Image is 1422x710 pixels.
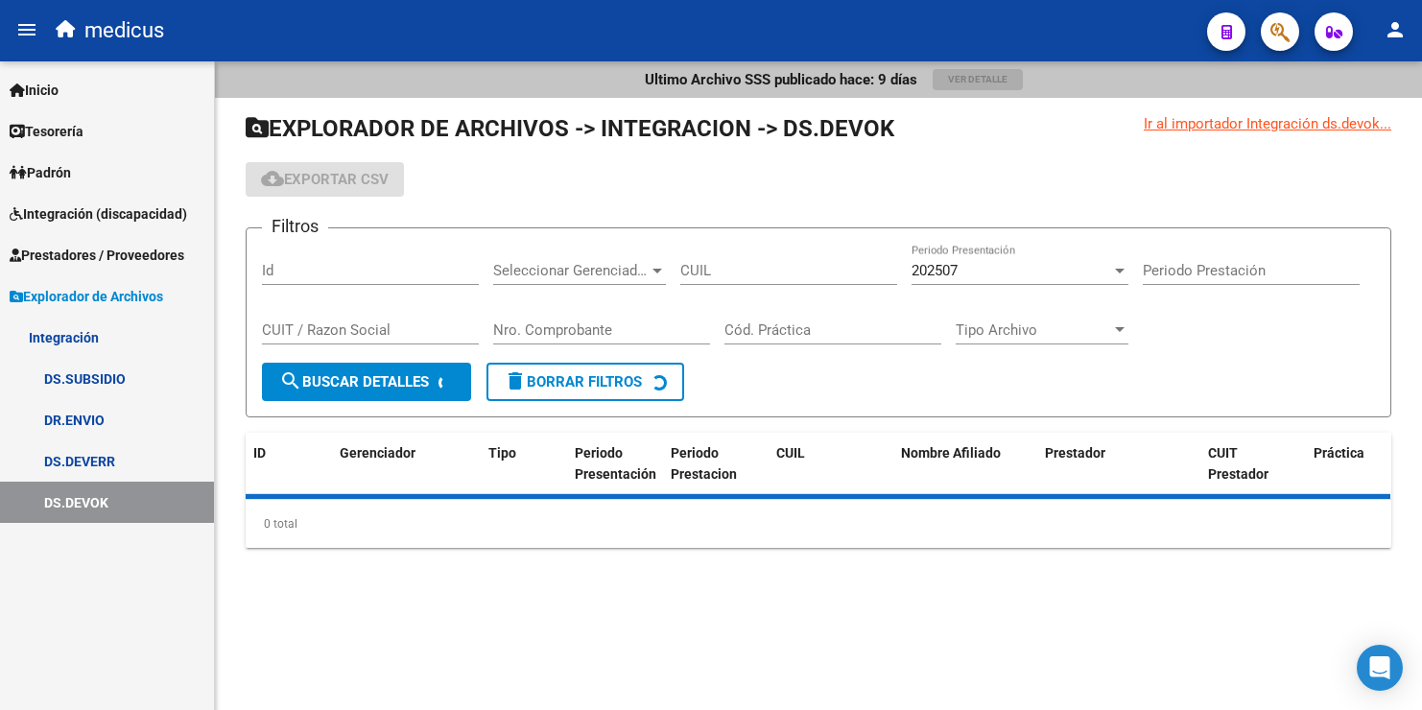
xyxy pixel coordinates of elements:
button: Buscar Detalles [262,363,471,401]
mat-icon: cloud_download [261,167,284,190]
h3: Filtros [262,213,328,240]
span: Nombre Afiliado [901,445,1001,461]
span: Ver Detalle [948,74,1007,84]
span: CUIL [776,445,805,461]
span: Práctica [1314,445,1364,461]
datatable-header-cell: Nombre Afiliado [893,433,1037,496]
span: Tipo [488,445,516,461]
span: Buscar Detalles [279,373,429,390]
span: Prestador [1045,445,1105,461]
span: Tesorería [10,121,83,142]
p: Ultimo Archivo SSS publicado hace: 9 días [645,69,917,90]
datatable-header-cell: Prestador [1037,433,1200,496]
datatable-header-cell: CUIT Prestador [1200,433,1306,496]
datatable-header-cell: ID [246,433,332,496]
datatable-header-cell: Gerenciador [332,433,481,496]
datatable-header-cell: CUIL [769,433,893,496]
div: Ir al importador Integración ds.devok... [1144,113,1391,134]
span: Periodo Prestacion [671,445,737,483]
span: Explorador de Archivos [10,286,163,307]
span: Prestadores / Proveedores [10,245,184,266]
button: Ver Detalle [933,69,1023,90]
span: Inicio [10,80,59,101]
mat-icon: search [279,369,302,392]
span: medicus [84,10,164,52]
button: Borrar Filtros [486,363,684,401]
span: EXPLORADOR DE ARCHIVOS -> INTEGRACION -> DS.DEVOK [246,115,894,142]
div: Open Intercom Messenger [1357,645,1403,691]
mat-icon: menu [15,18,38,41]
span: CUIT Prestador [1208,445,1268,483]
datatable-header-cell: Periodo Prestacion [663,433,769,496]
span: Periodo Presentación [575,445,656,483]
span: Gerenciador [340,445,415,461]
span: Borrar Filtros [504,373,642,390]
span: Exportar CSV [261,171,389,188]
span: ID [253,445,266,461]
mat-icon: delete [504,369,527,392]
datatable-header-cell: Periodo Presentación [567,433,663,496]
span: Padrón [10,162,71,183]
mat-icon: person [1384,18,1407,41]
span: 202507 [912,262,958,279]
datatable-header-cell: Tipo [481,433,567,496]
span: Tipo Archivo [956,321,1111,339]
div: 0 total [246,500,1391,548]
button: Exportar CSV [246,162,404,197]
span: Seleccionar Gerenciador [493,262,649,279]
span: Integración (discapacidad) [10,203,187,225]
